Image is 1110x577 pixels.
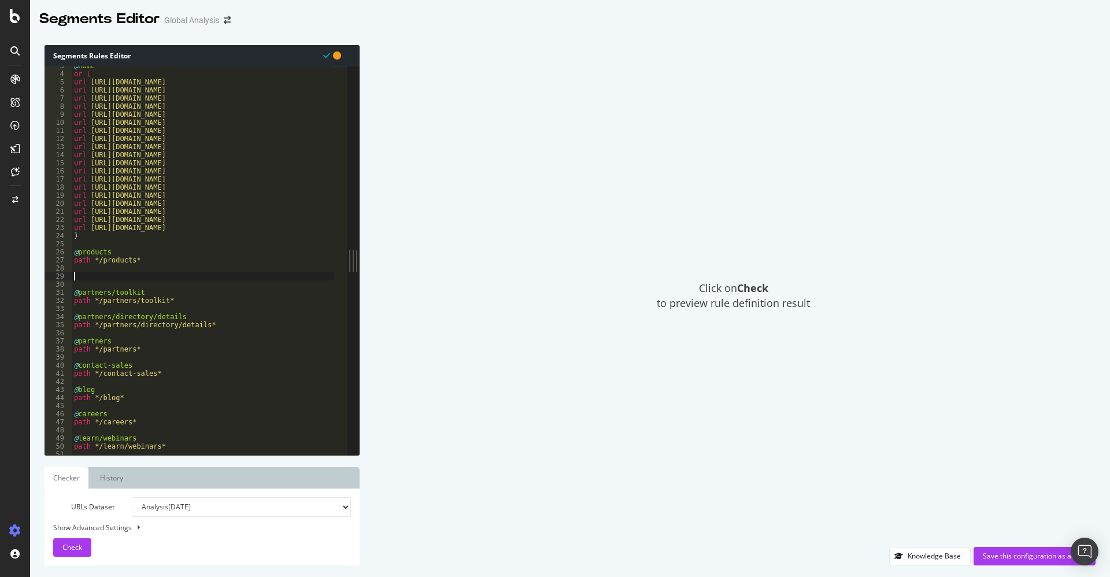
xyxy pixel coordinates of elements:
div: 23 [45,224,72,232]
div: 20 [45,199,72,208]
div: 29 [45,272,72,280]
div: 16 [45,167,72,175]
div: 30 [45,280,72,288]
a: Checker [45,467,88,489]
div: 10 [45,119,72,127]
div: Segments Editor [39,9,160,29]
strong: Check [737,281,768,295]
span: Click on to preview rule definition result [657,281,810,310]
div: 45 [45,402,72,410]
div: 36 [45,329,72,337]
div: 9 [45,110,72,119]
div: 22 [45,216,72,224]
div: 47 [45,418,72,426]
div: 21 [45,208,72,216]
div: 13 [45,143,72,151]
div: 26 [45,248,72,256]
div: 5 [45,78,72,86]
div: 11 [45,127,72,135]
div: 40 [45,361,72,369]
label: URLs Dataset [45,497,123,517]
div: 4 [45,70,72,78]
div: 44 [45,394,72,402]
div: 33 [45,305,72,313]
button: Knowledge Base [889,547,971,565]
div: Knowledge Base [908,551,961,561]
div: 12 [45,135,72,143]
div: Show Advanced Settings [45,523,342,532]
div: 7 [45,94,72,102]
div: 42 [45,378,72,386]
div: Save this configuration as active [983,551,1086,561]
div: 27 [45,256,72,264]
div: 39 [45,353,72,361]
div: 46 [45,410,72,418]
div: Open Intercom Messenger [1071,538,1098,565]
div: 25 [45,240,72,248]
div: 15 [45,159,72,167]
span: Syntax is valid [323,50,330,61]
div: 24 [45,232,72,240]
div: 41 [45,369,72,378]
div: 18 [45,183,72,191]
div: 49 [45,434,72,442]
div: 51 [45,450,72,458]
div: Global Analysis [164,14,219,26]
div: Segments Rules Editor [45,45,360,66]
div: 28 [45,264,72,272]
div: arrow-right-arrow-left [224,16,231,24]
div: 6 [45,86,72,94]
span: Check [62,542,82,552]
div: 38 [45,345,72,353]
div: 31 [45,288,72,297]
div: 14 [45,151,72,159]
a: History [91,467,132,489]
span: You have unsaved modifications [333,50,341,61]
div: 43 [45,386,72,394]
div: 50 [45,442,72,450]
div: 35 [45,321,72,329]
div: 32 [45,297,72,305]
div: 19 [45,191,72,199]
div: 34 [45,313,72,321]
div: 37 [45,337,72,345]
a: Knowledge Base [889,551,971,561]
button: Check [53,538,91,557]
div: 17 [45,175,72,183]
div: 8 [45,102,72,110]
button: Save this configuration as active [974,547,1096,565]
div: 48 [45,426,72,434]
